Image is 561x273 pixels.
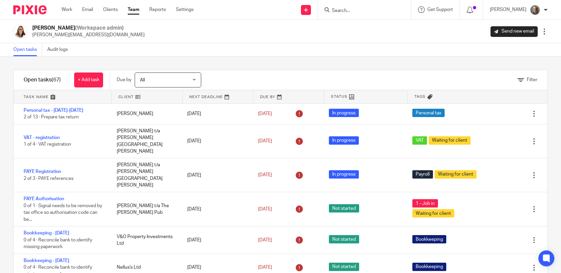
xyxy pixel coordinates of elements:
[258,265,272,270] span: [DATE]
[24,238,92,249] span: 0 of 4 · Reconcile bank to identify missing paperwork
[24,197,64,201] a: PAYE Authorisation
[181,169,251,182] div: [DATE]
[75,25,124,31] span: (Workspace admin)
[117,76,131,83] p: Due by
[47,43,73,56] a: Audit logs
[52,77,61,82] span: (67)
[258,111,272,116] span: [DATE]
[176,6,194,13] a: Settings
[258,173,272,178] span: [DATE]
[13,5,47,14] img: Pixie
[331,8,391,14] input: Search
[62,6,72,13] a: Work
[412,199,438,207] span: 1 - Job in
[490,6,526,13] p: [PERSON_NAME]
[329,204,359,212] span: Not started
[128,6,139,13] a: Team
[110,230,181,250] div: V&O Property Investments Ltd
[412,109,445,117] span: Personal tax
[13,43,42,56] a: Open tasks
[24,231,69,235] a: Bookkeeping - [DATE]
[181,233,251,247] div: [DATE]
[24,204,102,222] span: 0 of 1 · Signal needs to be removed by tax office so authorisation code can be...
[331,94,348,99] span: Status
[329,263,359,271] span: Not started
[24,169,61,174] a: PAYE Registration
[82,6,93,13] a: Email
[329,136,359,145] span: In progress
[329,170,359,179] span: In progress
[412,170,433,179] span: Payroll
[258,207,272,211] span: [DATE]
[32,32,145,38] p: [PERSON_NAME][EMAIL_ADDRESS][DOMAIN_NAME]
[181,107,251,120] div: [DATE]
[258,238,272,242] span: [DATE]
[74,72,103,87] a: + Add task
[412,136,427,145] span: VAT
[181,134,251,148] div: [DATE]
[414,94,426,99] span: Tags
[24,76,61,83] h1: Open tasks
[110,107,181,120] div: [PERSON_NAME]
[110,158,181,192] div: [PERSON_NAME] t/a [PERSON_NAME][GEOGRAPHIC_DATA][PERSON_NAME]
[24,115,79,120] span: 2 of 13 · Prepare tax return
[24,176,73,181] span: 2 of 3 · PAYE references
[412,235,446,243] span: Bookkeeping
[530,5,540,15] img: Emma%201.jpg
[429,136,471,145] span: Waiting for client
[181,203,251,216] div: [DATE]
[258,139,272,143] span: [DATE]
[412,209,454,217] span: Waiting for client
[491,26,538,37] a: Send new email
[110,124,181,158] div: [PERSON_NAME] t/a [PERSON_NAME][GEOGRAPHIC_DATA][PERSON_NAME]
[24,258,69,263] a: Bookkeeping - [DATE]
[24,108,83,113] a: Personal tax - [DATE]-[DATE]
[24,135,60,140] a: VAT - registration
[329,235,359,243] span: Not started
[140,78,145,82] span: All
[110,199,181,219] div: [PERSON_NAME] t/a The [PERSON_NAME] Pub
[24,142,71,147] span: 1 of 4 · VAT registration
[412,263,446,271] span: Bookkeeping
[149,6,166,13] a: Reports
[435,170,477,179] span: Waiting for client
[32,25,145,32] h2: [PERSON_NAME]
[329,109,359,117] span: In progress
[103,6,118,13] a: Clients
[427,7,453,12] span: Get Support
[527,77,537,82] span: Filter
[13,25,27,39] img: Me%201.png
